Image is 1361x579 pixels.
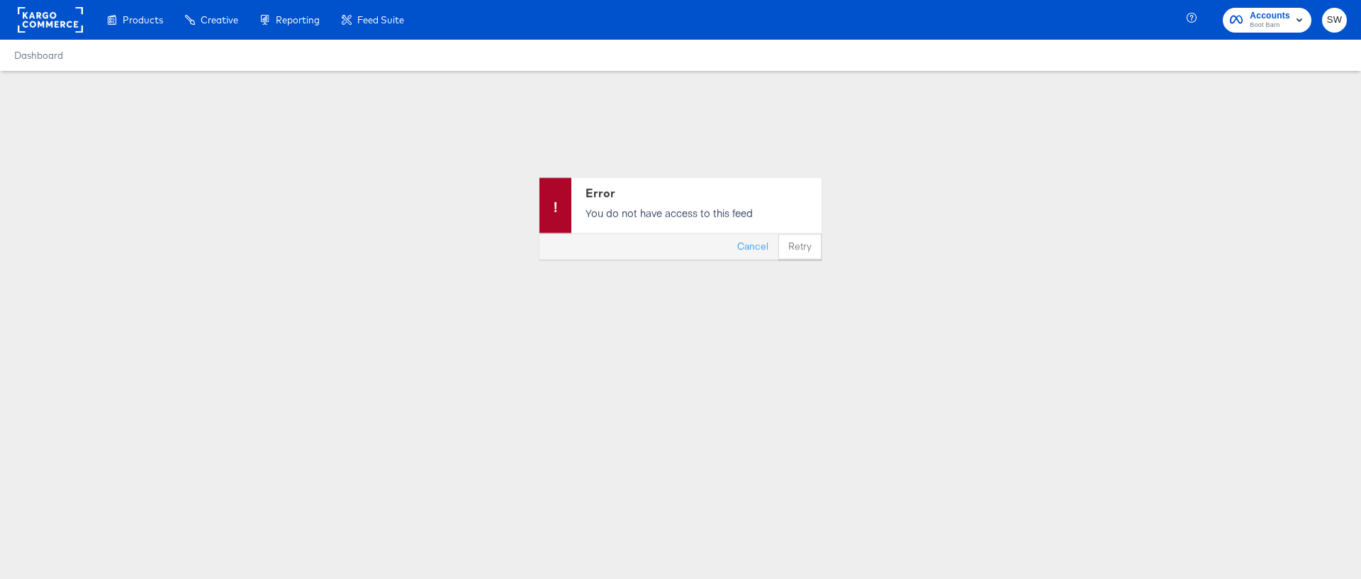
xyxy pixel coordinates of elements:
[727,234,778,259] button: Cancel
[276,14,320,26] span: Reporting
[1328,12,1341,28] span: SW
[357,14,404,26] span: Feed Suite
[1250,20,1290,31] span: Boot Barn
[1322,8,1347,33] button: SW
[1223,8,1311,33] button: AccountsBoot Barn
[14,50,63,61] a: Dashboard
[586,185,814,201] div: Error
[201,14,238,26] span: Creative
[1250,9,1290,23] span: Accounts
[778,234,822,259] button: Retry
[586,206,814,220] p: You do not have access to this feed
[123,14,163,26] span: Products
